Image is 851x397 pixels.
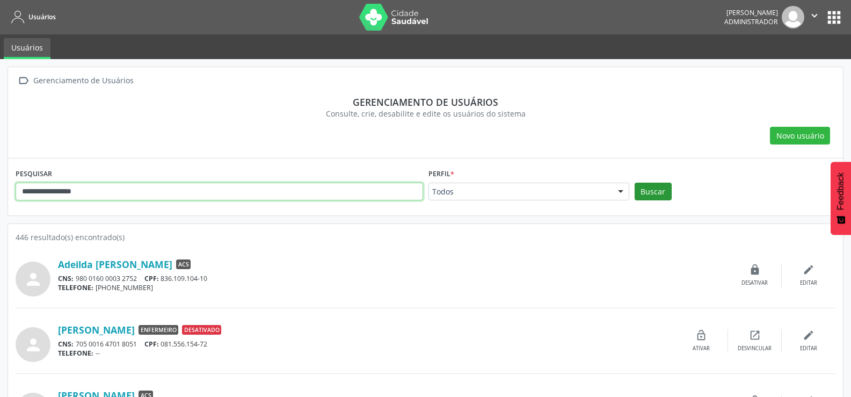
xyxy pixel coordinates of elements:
[749,264,761,276] i: lock
[724,8,778,17] div: [PERSON_NAME]
[58,283,93,292] span: TELEFONE:
[23,96,828,108] div: Gerenciamento de usuários
[16,166,52,183] label: PESQUISAR
[738,345,772,352] div: Desvincular
[16,232,835,243] div: 446 resultado(s) encontrado(s)
[432,186,607,197] span: Todos
[803,264,814,276] i: edit
[724,17,778,26] span: Administrador
[24,270,43,289] i: person
[58,274,74,283] span: CNS:
[144,340,159,349] span: CPF:
[831,162,851,235] button: Feedback - Mostrar pesquisa
[144,274,159,283] span: CPF:
[28,12,56,21] span: Usuários
[695,329,707,341] i: lock_open
[749,329,761,341] i: open_in_new
[58,340,74,349] span: CNS:
[782,6,804,28] img: img
[58,349,93,358] span: TELEFONE:
[776,130,824,141] span: Novo usuário
[635,183,672,201] button: Buscar
[836,172,846,210] span: Feedback
[693,345,710,352] div: Ativar
[58,274,728,283] div: 980 0160 0003 2752 836.109.104-10
[182,325,221,335] span: Desativado
[800,279,817,287] div: Editar
[23,108,828,119] div: Consulte, crie, desabilite e edite os usuários do sistema
[770,127,830,145] button: Novo usuário
[176,259,191,269] span: ACS
[58,258,172,270] a: Adeilda [PERSON_NAME]
[58,349,674,358] div: --
[741,279,768,287] div: Desativar
[803,329,814,341] i: edit
[58,283,728,292] div: [PHONE_NUMBER]
[8,8,56,26] a: Usuários
[800,345,817,352] div: Editar
[16,73,135,89] a:  Gerenciamento de Usuários
[4,38,50,59] a: Usuários
[16,73,31,89] i: 
[24,335,43,355] i: person
[428,166,454,183] label: Perfil
[58,340,674,349] div: 705 0016 4701 8051 081.556.154-72
[809,10,820,21] i: 
[31,73,135,89] div: Gerenciamento de Usuários
[58,324,135,336] a: [PERSON_NAME]
[825,8,843,27] button: apps
[804,6,825,28] button: 
[139,325,178,335] span: Enfermeiro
